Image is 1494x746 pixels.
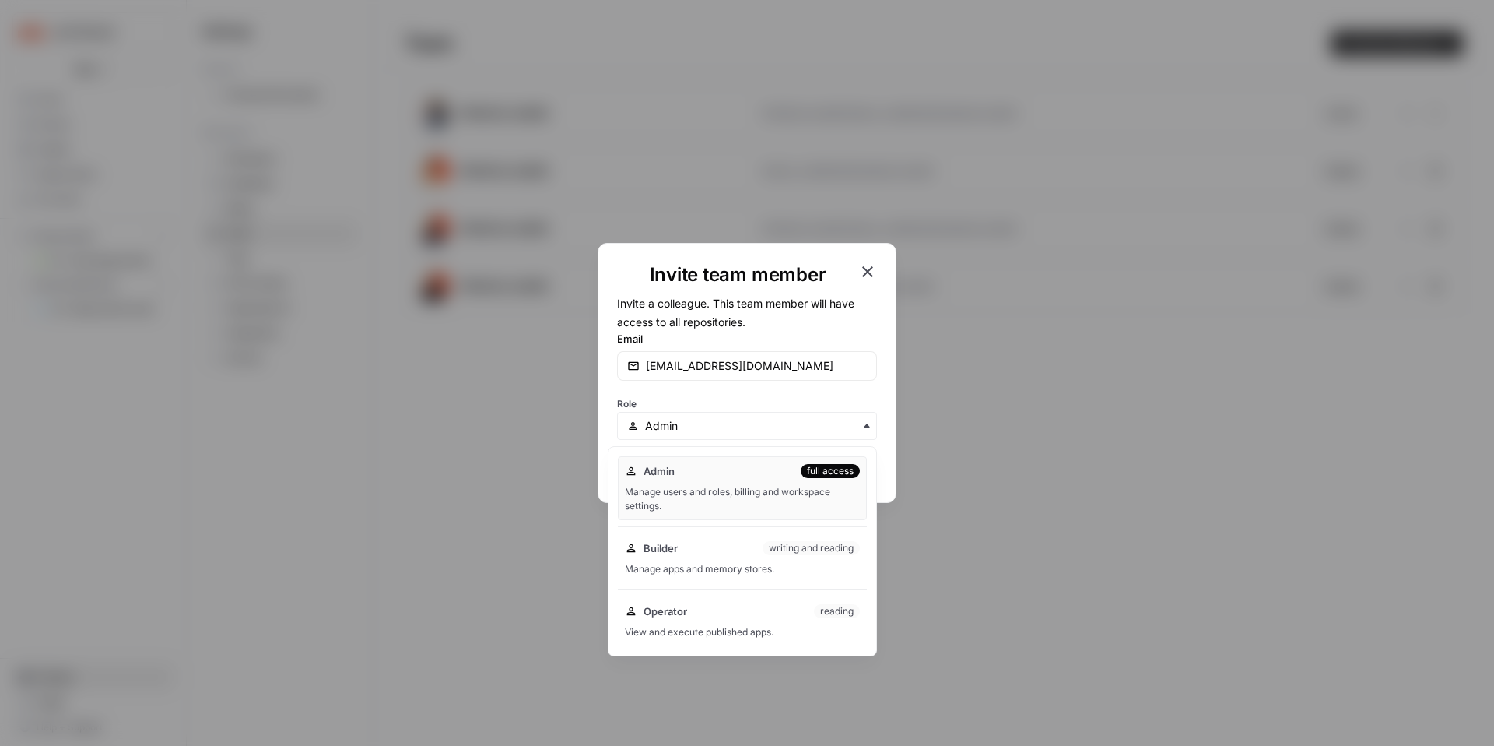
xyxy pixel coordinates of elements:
span: Builder [644,540,678,556]
h1: Invite team member [617,262,858,287]
div: full access [801,464,860,478]
div: reading [814,604,860,618]
input: Admin [645,418,867,434]
label: Email [617,331,877,347]
div: View and execute published apps. [625,625,860,639]
div: Manage apps and memory stores. [625,562,860,576]
span: Operator [644,603,687,619]
div: Manage users and roles, billing and workspace settings. [625,485,860,513]
span: Invite a colleague. This team member will have access to all repositories. [617,297,854,329]
div: writing and reading [763,541,860,555]
span: Admin [644,463,675,479]
span: Role [617,398,637,410]
input: email@company.com [646,358,861,374]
